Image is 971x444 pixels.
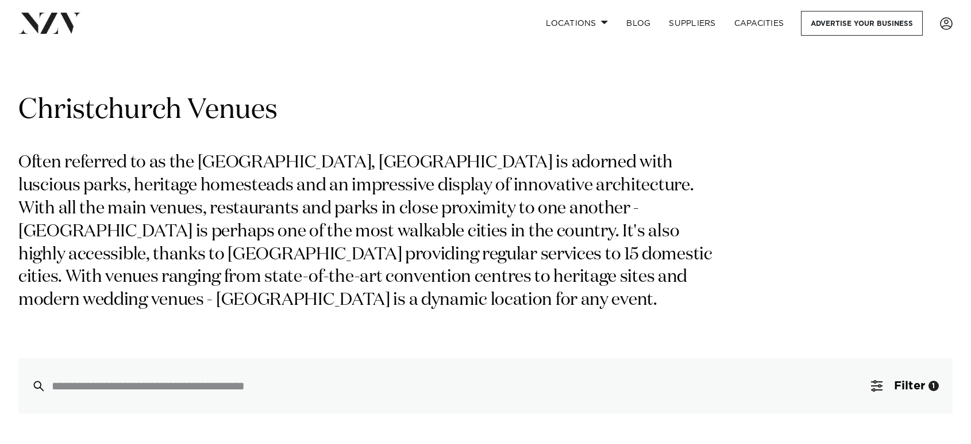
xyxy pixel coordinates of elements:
[18,152,729,312] p: Often referred to as the [GEOGRAPHIC_DATA], [GEOGRAPHIC_DATA] is adorned with luscious parks, her...
[725,11,793,36] a: Capacities
[894,380,925,392] span: Filter
[537,11,617,36] a: Locations
[660,11,725,36] a: SUPPLIERS
[857,358,953,414] button: Filter1
[18,13,81,33] img: nzv-logo.png
[928,381,939,391] div: 1
[801,11,923,36] a: Advertise your business
[18,93,953,129] h1: Christchurch Venues
[617,11,660,36] a: BLOG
